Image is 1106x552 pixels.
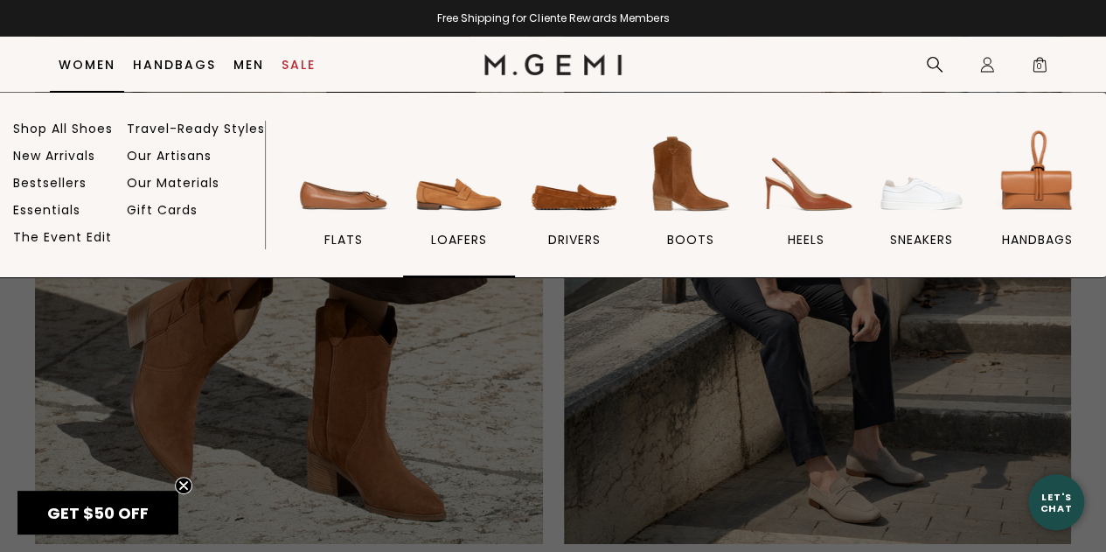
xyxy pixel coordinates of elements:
[13,202,80,218] a: Essentials
[525,125,623,223] img: drivers
[13,148,95,164] a: New Arrivals
[13,121,113,136] a: Shop All Shoes
[17,491,178,535] div: GET $50 OFFClose teaser
[519,125,630,277] a: drivers
[127,202,198,218] a: Gift Cards
[431,232,487,248] span: loafers
[127,121,265,136] a: Travel-Ready Styles
[866,125,977,277] a: sneakers
[635,125,746,277] a: BOOTS
[233,58,264,72] a: Men
[403,125,514,277] a: loafers
[324,232,363,248] span: flats
[282,58,316,72] a: Sale
[788,232,824,248] span: heels
[666,232,713,248] span: BOOTS
[127,148,212,164] a: Our Artisans
[641,125,739,223] img: BOOTS
[295,125,393,223] img: flats
[484,54,622,75] img: M.Gemi
[288,125,399,277] a: flats
[548,232,601,248] span: drivers
[1002,232,1073,248] span: handbags
[133,58,216,72] a: Handbags
[127,175,219,191] a: Our Materials
[47,502,149,524] span: GET $50 OFF
[13,175,87,191] a: Bestsellers
[873,125,970,223] img: sneakers
[750,125,861,277] a: heels
[1031,59,1048,77] span: 0
[1028,491,1084,513] div: Let's Chat
[982,125,1093,277] a: handbags
[175,477,192,494] button: Close teaser
[410,125,508,223] img: loafers
[890,232,953,248] span: sneakers
[757,125,855,223] img: heels
[59,58,115,72] a: Women
[13,229,112,245] a: The Event Edit
[988,125,1086,223] img: handbags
